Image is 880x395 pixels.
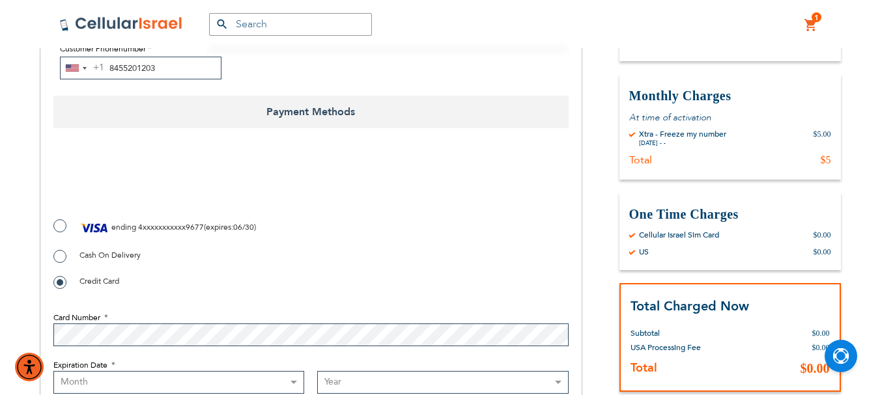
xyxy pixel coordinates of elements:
span: Cash On Delivery [79,250,141,260]
span: Customer Phonenumber [60,44,146,54]
div: Accessibility Menu [15,353,44,381]
div: $5.00 [814,129,831,147]
span: 06/30 [233,222,254,232]
th: Subtotal [631,316,732,340]
span: Expiration Date [53,360,107,370]
h3: One Time Charges [629,206,831,223]
div: +1 [93,60,104,76]
a: 1 [804,18,818,33]
img: Cellular Israel Logo [59,16,183,32]
div: $0.00 [814,247,831,257]
div: Cellular Israel Sim Card [639,230,719,240]
span: $0.00 [812,342,830,351]
strong: Total [631,359,657,375]
label: ( : ) [53,218,256,238]
input: e.g. 201-555-0123 [60,57,221,79]
strong: Total Charged Now [631,297,749,315]
span: 1 [814,12,819,23]
img: Visa [79,218,109,238]
div: $5 [821,154,831,167]
input: Search [209,13,372,36]
div: [DATE] - - [639,139,726,147]
span: USA Processing Fee [631,342,701,352]
span: Credit Card [79,276,119,286]
h3: Monthly Charges [629,87,831,105]
p: At time of activation [629,111,831,124]
div: Xtra - Freeze my number [639,129,726,139]
div: Total [629,154,652,167]
span: $0.00 [801,361,830,375]
div: US [639,247,649,257]
iframe: reCAPTCHA [53,157,251,208]
span: $0.00 [812,328,830,337]
button: Selected country [61,57,104,79]
span: expires [206,222,231,232]
span: Payment Methods [53,96,569,128]
div: $0.00 [814,230,831,240]
span: Card Number [53,312,100,323]
span: ending [111,222,136,232]
span: 4xxxxxxxxxxx9677 [138,222,204,232]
